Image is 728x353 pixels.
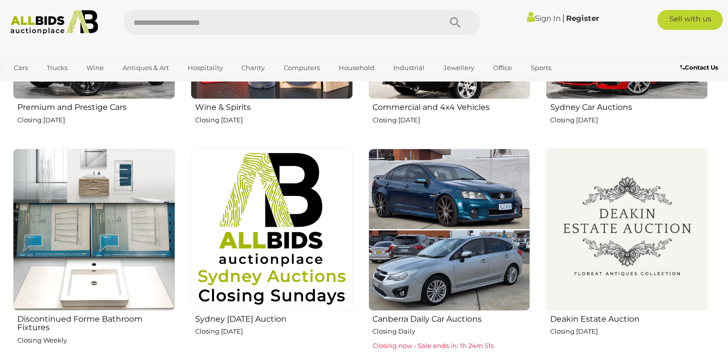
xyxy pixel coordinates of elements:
a: Register [567,13,599,23]
a: Hospitality [181,60,229,76]
span: Closing now - Sale ends in: 1h 24m 51s [373,342,494,350]
p: Closing [DATE] [195,326,353,337]
span: | [563,12,565,23]
a: Antiques & Art [116,60,175,76]
img: Sydney Sunday Auction [191,149,353,311]
h2: Sydney Car Auctions [550,100,708,112]
a: Contact Us [680,62,721,73]
p: Closing [DATE] [550,326,708,337]
p: Closing [DATE] [195,114,353,126]
a: Trucks [40,60,74,76]
img: Allbids.com.au [5,10,103,35]
p: Closing Weekly [17,335,175,346]
img: Canberra Daily Car Auctions [368,149,531,311]
a: [GEOGRAPHIC_DATA] [7,76,91,92]
b: Contact Us [680,64,718,71]
h2: Deakin Estate Auction [550,312,708,324]
button: Search [431,10,480,35]
h2: Commercial and 4x4 Vehicles [373,100,531,112]
a: Cars [7,60,34,76]
p: Closing [DATE] [17,114,175,126]
a: Industrial [387,60,431,76]
a: Sports [524,60,558,76]
a: Office [487,60,518,76]
img: Discontinued Forme Bathroom Fixtures [13,149,175,311]
p: Closing Daily [373,326,531,337]
h2: Wine & Spirits [195,100,353,112]
a: Sell with us [657,10,723,30]
p: Closing [DATE] [373,114,531,126]
h2: Canberra Daily Car Auctions [373,312,531,324]
h2: Sydney [DATE] Auction [195,312,353,324]
a: Jewellery [437,60,481,76]
p: Closing [DATE] [550,114,708,126]
a: Wine [80,60,110,76]
img: Deakin Estate Auction [546,149,708,311]
h2: Premium and Prestige Cars [17,100,175,112]
h2: Discontinued Forme Bathroom Fixtures [17,312,175,332]
a: Sign In [527,13,561,23]
a: Computers [277,60,326,76]
a: Charity [235,60,272,76]
a: Household [332,60,381,76]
